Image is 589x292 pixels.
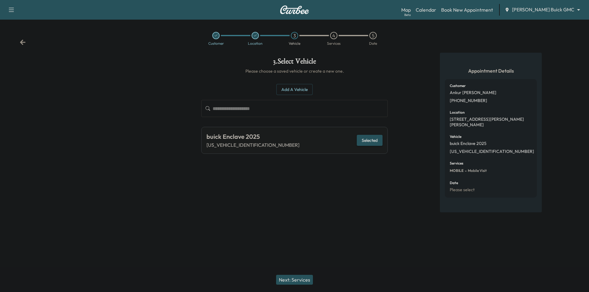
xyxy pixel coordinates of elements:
span: MOBILE [450,168,464,173]
p: [US_VEHICLE_IDENTIFICATION_NUMBER] [450,149,534,154]
div: 3 [291,32,298,39]
div: Back [20,39,26,45]
button: Next: Services [276,275,313,285]
span: Mobile Visit [467,168,487,173]
p: buick Enclave 2025 [450,141,487,146]
button: Selected [357,135,383,146]
p: Please select [450,187,475,193]
div: buick Enclave 2025 [206,132,299,141]
div: Location [248,42,263,45]
span: - [464,168,467,174]
h6: Please choose a saved vehicle or create a new one. [201,68,388,74]
h6: Date [450,181,458,185]
a: Book New Appointment [441,6,493,13]
p: [PHONE_NUMBER] [450,98,487,104]
div: 5 [369,32,377,39]
h6: Vehicle [450,135,461,138]
div: Services [327,42,341,45]
div: 4 [330,32,337,39]
div: Date [369,42,377,45]
img: Curbee Logo [280,6,309,14]
span: [PERSON_NAME] Buick GMC [512,6,574,13]
h1: 3 . Select Vehicle [201,58,388,68]
h6: Location [450,111,465,114]
p: [US_VEHICLE_IDENTIFICATION_NUMBER] [206,141,299,149]
p: [STREET_ADDRESS][PERSON_NAME][PERSON_NAME] [450,117,532,127]
div: Customer [208,42,224,45]
button: Add a Vehicle [276,84,313,95]
h5: Appointment Details [445,67,537,74]
div: Vehicle [289,42,300,45]
a: MapBeta [401,6,411,13]
h6: Customer [450,84,466,88]
p: Ankur [PERSON_NAME] [450,90,496,96]
a: Calendar [416,6,436,13]
div: Beta [404,13,411,17]
h6: Services [450,161,463,165]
